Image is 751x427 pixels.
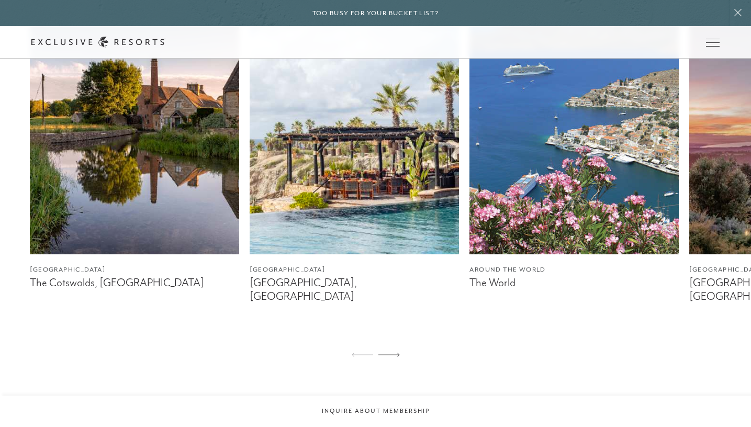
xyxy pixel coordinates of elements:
figcaption: [GEOGRAPHIC_DATA], [GEOGRAPHIC_DATA] [250,276,459,302]
figcaption: The World [469,276,679,289]
figcaption: The Cotswolds, [GEOGRAPHIC_DATA] [30,276,239,289]
button: Open navigation [706,39,720,46]
figcaption: Around the World [469,265,679,275]
h6: Too busy for your bucket list? [312,8,439,18]
figcaption: [GEOGRAPHIC_DATA] [30,265,239,275]
figcaption: [GEOGRAPHIC_DATA] [250,265,459,275]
